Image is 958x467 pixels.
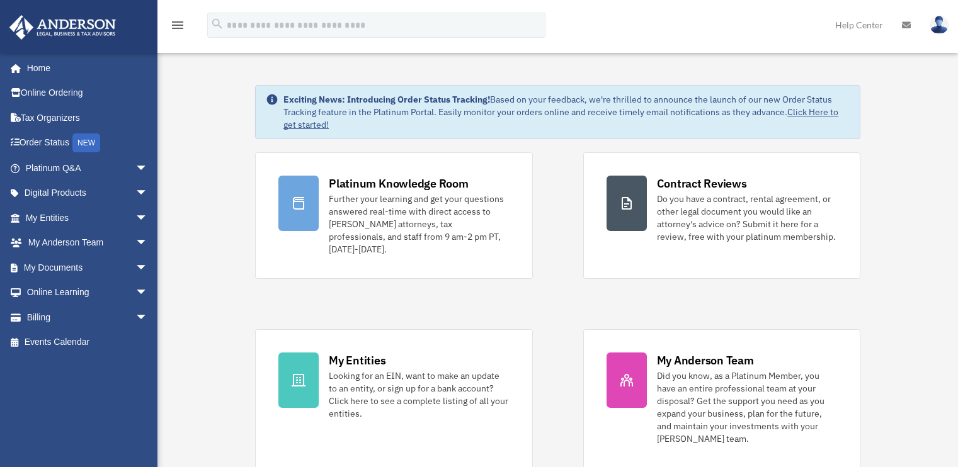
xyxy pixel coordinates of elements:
a: Home [9,55,161,81]
a: Contract Reviews Do you have a contract, rental agreement, or other legal document you would like... [583,152,860,279]
a: Platinum Knowledge Room Further your learning and get your questions answered real-time with dire... [255,152,532,279]
a: Billingarrow_drop_down [9,305,167,330]
div: My Anderson Team [657,352,754,368]
span: arrow_drop_down [135,255,161,281]
span: arrow_drop_down [135,280,161,306]
div: Did you know, as a Platinum Member, you have an entire professional team at your disposal? Get th... [657,369,837,445]
span: arrow_drop_down [135,205,161,231]
span: arrow_drop_down [135,230,161,256]
div: Contract Reviews [657,176,747,191]
strong: Exciting News: Introducing Order Status Tracking! [283,94,490,105]
a: Online Learningarrow_drop_down [9,280,167,305]
a: My Entitiesarrow_drop_down [9,205,167,230]
div: Looking for an EIN, want to make an update to an entity, or sign up for a bank account? Click her... [329,369,509,420]
a: Click Here to get started! [283,106,838,130]
div: Platinum Knowledge Room [329,176,469,191]
a: Online Ordering [9,81,167,106]
div: My Entities [329,352,385,368]
div: NEW [72,133,100,152]
div: Based on your feedback, we're thrilled to announce the launch of our new Order Status Tracking fe... [283,93,850,131]
img: Anderson Advisors Platinum Portal [6,15,120,40]
a: Digital Productsarrow_drop_down [9,181,167,206]
div: Do you have a contract, rental agreement, or other legal document you would like an attorney's ad... [657,193,837,243]
img: User Pic [930,16,949,34]
a: Order StatusNEW [9,130,167,156]
i: menu [170,18,185,33]
span: arrow_drop_down [135,181,161,206]
a: My Documentsarrow_drop_down [9,255,167,280]
a: Events Calendar [9,330,167,355]
div: Further your learning and get your questions answered real-time with direct access to [PERSON_NAM... [329,193,509,256]
i: search [210,17,224,31]
a: Tax Organizers [9,105,167,130]
a: My Anderson Teamarrow_drop_down [9,230,167,256]
span: arrow_drop_down [135,155,161,181]
a: menu [170,22,185,33]
a: Platinum Q&Aarrow_drop_down [9,155,167,181]
span: arrow_drop_down [135,305,161,330]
